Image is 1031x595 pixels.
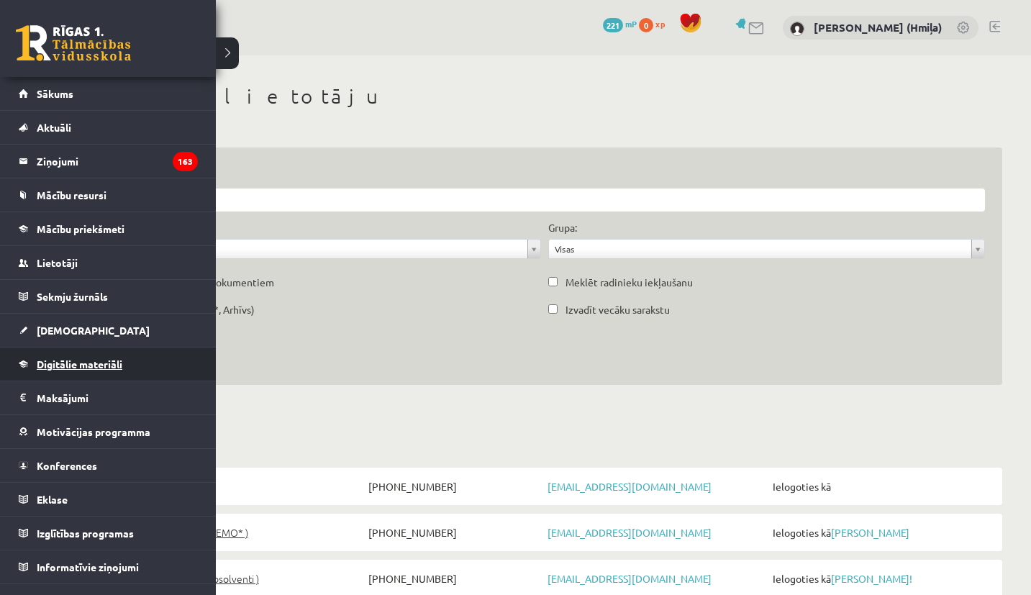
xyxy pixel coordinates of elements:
span: [DEMOGRAPHIC_DATA] [37,324,150,337]
label: Izvadīt vecāku sarakstu [566,302,670,317]
a: Motivācijas programma [19,415,198,448]
i: 163 [173,152,198,171]
a: 221 mP [603,18,637,29]
a: Digitālie materiāli [19,348,198,381]
a: [PERSON_NAME] (Hmiļa) [814,20,942,35]
span: Mācību priekšmeti [37,222,124,235]
legend: Ziņojumi [37,145,198,178]
a: Rīgas 1. Tālmācības vidusskola [16,25,131,61]
a: 0 xp [639,18,672,29]
span: Izglītības programas [37,527,134,540]
label: Atslēgvārds: [104,165,985,180]
a: [EMAIL_ADDRESS][DOMAIN_NAME] [548,572,712,585]
a: [PERSON_NAME] ( *DEMO* ) [95,522,365,542]
a: [PERSON_NAME] [831,526,909,539]
a: Sekmju žurnāls [19,280,198,313]
label: Meklēt radinieku iekļaušanu [566,275,693,290]
a: [PERSON_NAME]! [831,572,912,585]
span: xp [655,18,665,29]
a: Eklase [19,483,198,516]
legend: Maksājumi [37,381,198,414]
span: Visas [555,240,966,258]
a: Visas [549,240,985,258]
span: 221 [603,18,623,32]
img: Anastasiia Khmil (Hmiļa) [790,22,804,36]
a: Sākums [19,77,198,110]
span: Konferences [37,459,97,472]
span: Mācību resursi [37,189,106,201]
a: Lietotāji [19,246,198,279]
a: [PERSON_NAME]! ( Absolventi ) [95,568,365,589]
span: Sākums [37,87,73,100]
a: Izglītības programas [19,517,198,550]
span: Aktuāli [37,121,71,134]
span: mP [625,18,637,29]
a: [EMAIL_ADDRESS][DOMAIN_NAME] [548,526,712,539]
a: Mācību priekšmeti [19,212,198,245]
span: [PHONE_NUMBER] [365,476,545,496]
span: Lietotāji [37,256,78,269]
a: Konferences [19,449,198,482]
span: Sekmju žurnāls [37,290,108,303]
a: Aktuāli [19,111,198,144]
a: Maksājumi [19,381,198,414]
span: [PHONE_NUMBER] [365,568,545,589]
label: Grupa: [548,220,577,235]
span: 0 [639,18,653,32]
span: Motivācijas programma [37,425,150,438]
span: Ielogoties kā [769,522,994,542]
a: [EMAIL_ADDRESS][DOMAIN_NAME] [548,480,712,493]
a: Informatīvie ziņojumi [19,550,198,583]
a: Ziņojumi163 [19,145,198,178]
a: [DEMOGRAPHIC_DATA] [19,314,198,347]
h1: Meklēt lietotāju [86,84,1002,109]
a: Mācību resursi [19,178,198,212]
span: Ielogoties kā [769,476,994,496]
span: Digitālie materiāli [37,358,122,371]
span: Informatīvie ziņojumi [37,560,139,573]
a: Rādīt visas [104,240,540,258]
span: Ielogoties kā [769,568,994,589]
span: Rādīt visas [110,240,522,258]
span: [PHONE_NUMBER] [365,522,545,542]
span: Eklase [37,493,68,506]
